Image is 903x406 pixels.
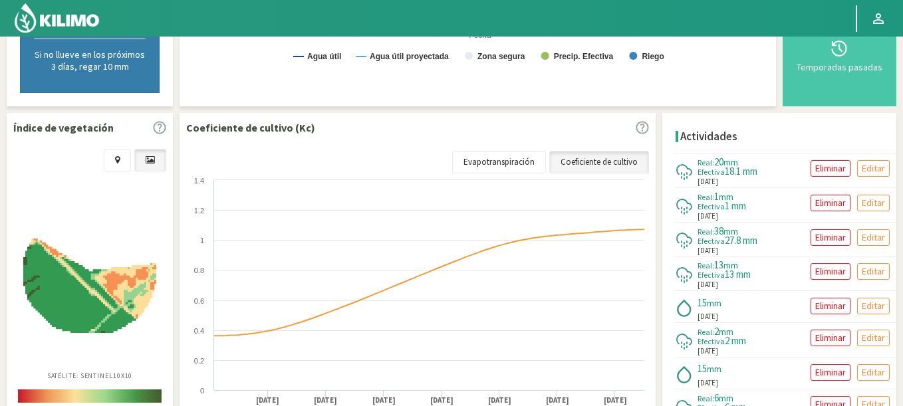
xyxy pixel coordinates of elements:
[714,258,723,271] span: 13
[719,191,733,203] span: mm
[862,264,885,279] p: Editar
[194,297,204,305] text: 0.6
[698,270,725,280] span: Efectiva
[725,268,751,280] span: 13 mm
[698,157,714,167] span: Real:
[604,395,627,405] text: [DATE]
[698,260,714,270] span: Real:
[857,229,890,246] button: Editar
[815,365,846,380] p: Eliminar
[370,52,449,61] text: Agua útil proyectada
[719,326,733,338] span: mm
[811,330,850,346] button: Eliminar
[698,296,707,309] span: 15
[815,161,846,176] p: Eliminar
[723,259,738,271] span: mm
[698,227,714,237] span: Real:
[811,298,850,314] button: Eliminar
[698,176,718,187] span: [DATE]
[698,167,725,177] span: Efectiva
[862,330,885,346] p: Editar
[857,263,890,280] button: Editar
[714,391,719,404] span: 6
[549,151,649,173] a: Coeficiente de cultivo
[698,192,714,202] span: Real:
[47,371,133,381] p: Satélite: Sentinel
[546,395,569,405] text: [DATE]
[857,330,890,346] button: Editar
[698,362,707,375] span: 15
[811,160,850,177] button: Eliminar
[815,264,846,279] p: Eliminar
[698,336,725,346] span: Efectiva
[488,395,511,405] text: [DATE]
[714,190,719,203] span: 1
[34,49,146,72] p: Si no llueve en los próximos 3 días, regar 10 mm
[698,346,718,357] span: [DATE]
[680,130,737,143] h4: Actividades
[194,357,204,365] text: 0.2
[811,263,850,280] button: Eliminar
[815,230,846,245] p: Eliminar
[194,266,204,274] text: 0.8
[477,52,525,61] text: Zona segura
[815,330,846,346] p: Eliminar
[789,10,890,100] button: Temporadas pasadas
[698,327,714,337] span: Real:
[194,177,204,185] text: 1.4
[725,234,757,247] span: 27.8 mm
[194,207,204,215] text: 1.2
[698,211,718,222] span: [DATE]
[698,236,725,246] span: Efectiva
[862,195,885,211] p: Editar
[13,120,114,136] p: Índice de vegetación
[714,155,723,168] span: 20
[13,2,100,34] img: Kilimo
[714,325,719,338] span: 2
[698,393,714,403] span: Real:
[307,52,341,61] text: Agua útil
[314,395,337,405] text: [DATE]
[698,245,718,256] span: [DATE]
[857,195,890,211] button: Editar
[725,199,746,212] span: 1 mm
[256,395,279,405] text: [DATE]
[698,377,718,389] span: [DATE]
[719,392,733,404] span: mm
[698,311,718,322] span: [DATE]
[862,365,885,380] p: Editar
[815,195,846,211] p: Eliminar
[642,52,664,61] text: Riego
[815,298,846,314] p: Eliminar
[200,237,204,245] text: 1
[200,387,204,395] text: 0
[811,229,850,246] button: Eliminar
[862,161,885,176] p: Editar
[194,327,204,335] text: 0.4
[113,371,133,380] span: 10X10
[857,160,890,177] button: Editar
[857,298,890,314] button: Editar
[554,52,614,61] text: Precip. Efectiva
[23,239,156,333] img: c30d3d9c-498a-4ba0-baf6-2e641e3a061b_-_sentinel_-_2025-09-24.png
[862,298,885,314] p: Editar
[857,364,890,381] button: Editar
[811,364,850,381] button: Eliminar
[18,389,162,403] img: scale
[725,334,746,347] span: 2 mm
[723,156,738,168] span: mm
[725,165,757,177] span: 18.1 mm
[698,201,725,211] span: Efectiva
[714,225,723,237] span: 38
[707,297,721,309] span: mm
[793,62,886,72] div: Temporadas pasadas
[452,151,546,173] a: Evapotranspiración
[811,195,850,211] button: Eliminar
[862,230,885,245] p: Editar
[698,279,718,290] span: [DATE]
[186,120,315,136] p: Coeficiente de cultivo (Kc)
[723,225,738,237] span: mm
[372,395,396,405] text: [DATE]
[707,363,721,375] span: mm
[430,395,453,405] text: [DATE]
